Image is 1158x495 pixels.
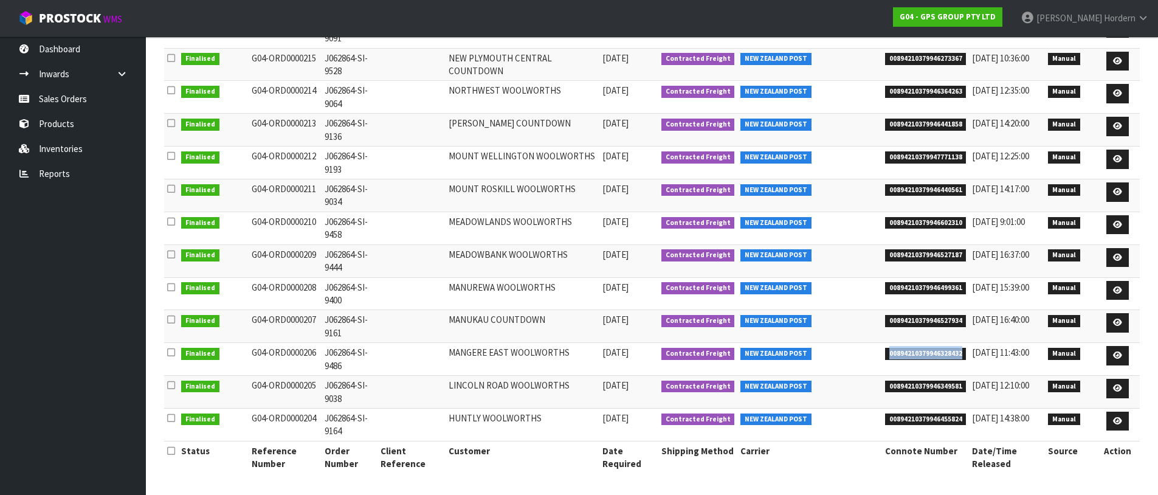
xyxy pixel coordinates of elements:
[181,315,219,327] span: Finalised
[661,315,735,327] span: Contracted Freight
[1048,86,1080,98] span: Manual
[972,412,1029,424] span: [DATE] 14:38:00
[1048,151,1080,164] span: Manual
[885,414,967,426] span: 00894210379946455824
[972,52,1029,64] span: [DATE] 10:36:00
[322,376,377,409] td: J062864-SI-9038
[181,86,219,98] span: Finalised
[661,151,735,164] span: Contracted Freight
[1096,441,1140,473] th: Action
[249,114,322,147] td: G04-ORD0000213
[740,53,812,65] span: NEW ZEALAND POST
[882,441,970,473] th: Connote Number
[661,86,735,98] span: Contracted Freight
[446,376,600,409] td: LINCOLN ROAD WOOLWORTHS
[602,183,629,195] span: [DATE]
[599,441,658,473] th: Date Required
[740,315,812,327] span: NEW ZEALAND POST
[249,147,322,179] td: G04-ORD0000212
[249,376,322,409] td: G04-ORD0000205
[972,347,1029,358] span: [DATE] 11:43:00
[602,379,629,391] span: [DATE]
[446,343,600,376] td: MANGERE EAST WOOLWORTHS
[661,119,735,131] span: Contracted Freight
[885,381,967,393] span: 00894210379946349581
[322,48,377,81] td: J062864-SI-9528
[972,379,1029,391] span: [DATE] 12:10:00
[602,216,629,227] span: [DATE]
[181,381,219,393] span: Finalised
[602,249,629,260] span: [DATE]
[740,282,812,294] span: NEW ZEALAND POST
[322,244,377,277] td: J062864-SI-9444
[322,277,377,310] td: J062864-SI-9400
[740,151,812,164] span: NEW ZEALAND POST
[740,119,812,131] span: NEW ZEALAND POST
[972,249,1029,260] span: [DATE] 16:37:00
[885,53,967,65] span: 00894210379946273367
[885,119,967,131] span: 00894210379946441858
[740,348,812,360] span: NEW ZEALAND POST
[602,282,629,293] span: [DATE]
[322,114,377,147] td: J062864-SI-9136
[1048,53,1080,65] span: Manual
[602,117,629,129] span: [DATE]
[737,441,882,473] th: Carrier
[661,184,735,196] span: Contracted Freight
[18,10,33,26] img: cube-alt.png
[1048,381,1080,393] span: Manual
[249,441,322,473] th: Reference Number
[249,343,322,376] td: G04-ORD0000206
[322,408,377,441] td: J062864-SI-9164
[1048,348,1080,360] span: Manual
[446,441,600,473] th: Customer
[181,282,219,294] span: Finalised
[1048,184,1080,196] span: Manual
[900,12,996,22] strong: G04 - GPS GROUP PTY LTD
[1048,414,1080,426] span: Manual
[740,184,812,196] span: NEW ZEALAND POST
[322,441,377,473] th: Order Number
[1048,315,1080,327] span: Manual
[322,343,377,376] td: J062864-SI-9486
[602,347,629,358] span: [DATE]
[322,81,377,114] td: J062864-SI-9064
[885,249,967,261] span: 00894210379946527187
[322,212,377,244] td: J062864-SI-9458
[446,114,600,147] td: [PERSON_NAME] COUNTDOWN
[740,86,812,98] span: NEW ZEALAND POST
[178,441,249,473] th: Status
[661,282,735,294] span: Contracted Freight
[249,277,322,310] td: G04-ORD0000208
[249,408,322,441] td: G04-ORD0000204
[446,244,600,277] td: MEADOWBANK WOOLWORTHS
[249,310,322,343] td: G04-ORD0000207
[181,119,219,131] span: Finalised
[661,348,735,360] span: Contracted Freight
[740,381,812,393] span: NEW ZEALAND POST
[661,414,735,426] span: Contracted Freight
[661,249,735,261] span: Contracted Freight
[1104,12,1136,24] span: Hordern
[885,217,967,229] span: 00894210379946602310
[446,81,600,114] td: NORTHWEST WOOLWORTHS
[602,412,629,424] span: [DATE]
[602,52,629,64] span: [DATE]
[1036,12,1102,24] span: [PERSON_NAME]
[249,179,322,212] td: G04-ORD0000211
[249,81,322,114] td: G04-ORD0000214
[969,441,1045,473] th: Date/Time Released
[249,48,322,81] td: G04-ORD0000215
[740,217,812,229] span: NEW ZEALAND POST
[322,179,377,212] td: J062864-SI-9034
[1045,441,1096,473] th: Source
[972,282,1029,293] span: [DATE] 15:39:00
[972,314,1029,325] span: [DATE] 16:40:00
[377,441,445,473] th: Client Reference
[1048,217,1080,229] span: Manual
[602,85,629,96] span: [DATE]
[181,249,219,261] span: Finalised
[249,212,322,244] td: G04-ORD0000210
[972,150,1029,162] span: [DATE] 12:25:00
[322,310,377,343] td: J062864-SI-9161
